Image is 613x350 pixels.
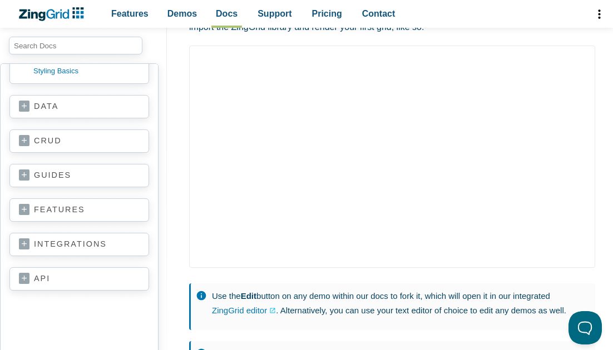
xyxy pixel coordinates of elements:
[19,204,140,216] a: features
[258,6,291,21] span: Support
[111,6,149,21] span: Features
[212,303,276,318] a: ZingGrid editor
[19,101,140,112] a: data
[18,7,90,21] a: ZingChart Logo. Click to return to the homepage
[216,6,238,21] span: Docs
[19,239,140,250] a: integrations
[241,291,256,301] strong: Edit
[212,289,584,317] p: Use the button on any demo within our docs to fork it, which will open it in our integrated . Alt...
[9,37,142,54] input: search input
[312,6,342,21] span: Pricing
[167,6,197,21] span: Demos
[33,64,140,78] a: styling basics
[362,6,396,21] span: Contact
[189,46,595,268] iframe: Demo loaded in iFrame
[19,136,140,147] a: crud
[568,311,602,344] iframe: Toggle Customer Support
[19,273,140,284] a: api
[19,170,140,181] a: guides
